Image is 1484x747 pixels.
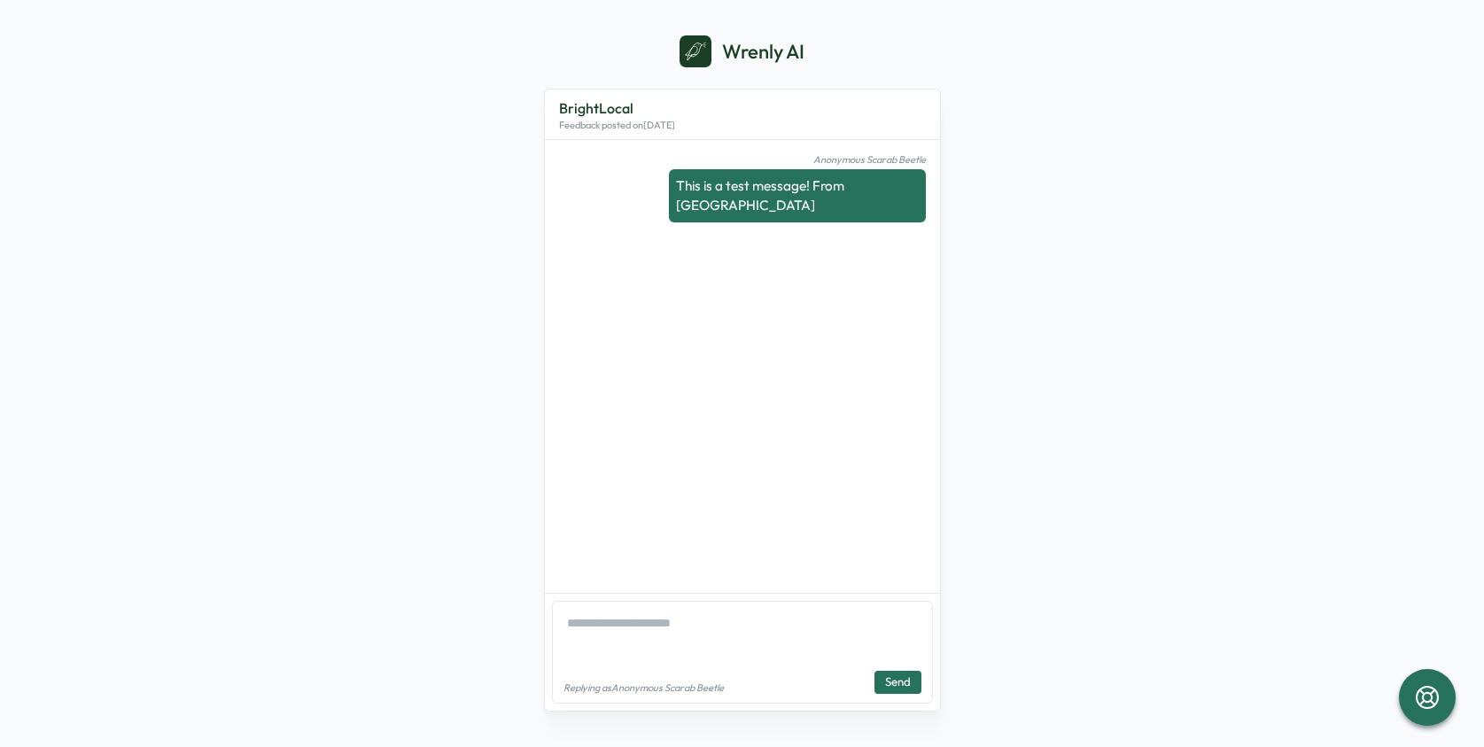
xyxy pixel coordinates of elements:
[559,120,675,131] p: Feedback posted on [DATE]
[874,671,921,694] button: Send
[563,682,724,694] p: Replying as Anonymous Scarab Beetle
[669,154,926,166] p: Anonymous Scarab Beetle
[676,177,844,214] span: This is a test message! From [GEOGRAPHIC_DATA]
[680,35,804,67] a: Wrenly AI
[722,38,804,66] p: Wrenly AI
[559,97,675,120] p: BrightLocal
